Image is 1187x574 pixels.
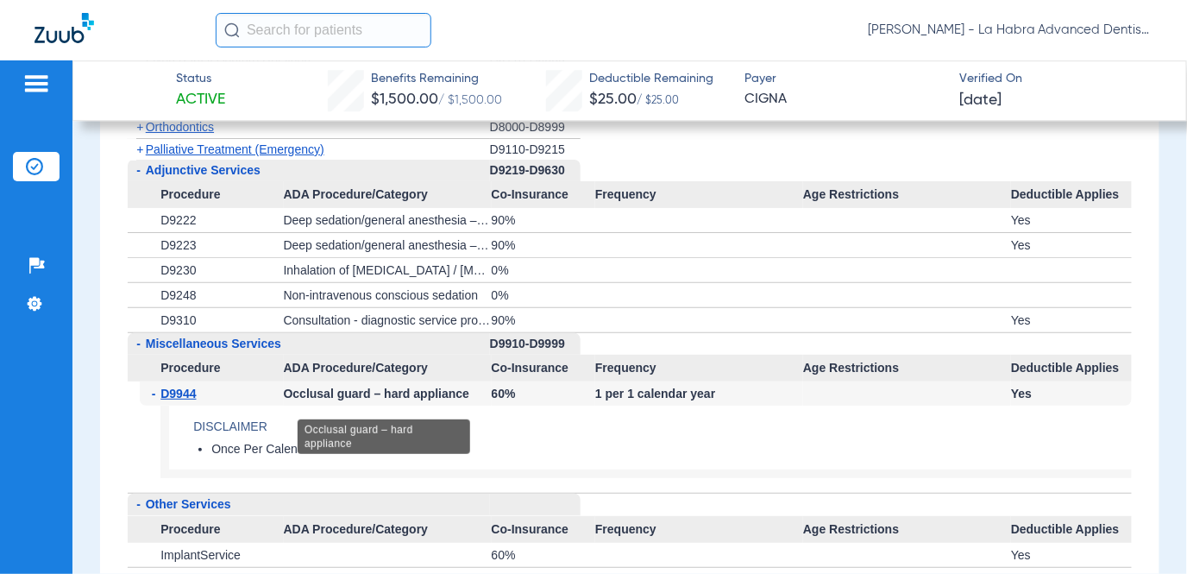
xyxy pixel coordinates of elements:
span: + [136,142,143,156]
span: Age Restrictions [803,181,1011,209]
iframe: Chat Widget [1101,491,1187,574]
span: Other Services [146,497,231,511]
span: Procedure [128,516,284,544]
div: D9910-D9999 [490,333,581,355]
span: Status [176,70,225,88]
span: D9310 [160,313,196,327]
span: / $25.00 [637,96,679,106]
span: CIGNA [744,89,944,110]
span: Miscellaneous Services [146,337,281,350]
span: ImplantService [160,548,241,562]
span: Co-Insurance [492,181,596,209]
img: Zuub Logo [35,13,94,43]
span: $25.00 [589,91,637,107]
span: D9248 [160,288,196,302]
div: 60% [492,382,596,406]
div: Inhalation of [MEDICAL_DATA] / [MEDICAL_DATA] [284,258,492,282]
span: - [152,382,161,406]
div: Occlusal guard – hard appliance [284,382,492,406]
span: D9944 [160,387,196,401]
span: Palliative Treatment (Emergency) [146,142,324,156]
div: 0% [492,258,596,282]
span: Deductible Remaining [589,70,713,88]
span: Frequency [595,516,803,544]
div: Yes [1011,208,1132,232]
span: Adjunctive Services [146,163,261,177]
li: Once Per Calendar Year [211,442,1132,457]
div: Consultation - diagnostic service provided by dentist or physician other than requesting dentist ... [284,308,492,332]
div: 0% [492,283,596,307]
span: ADA Procedure/Category [284,516,492,544]
span: - [136,497,141,511]
div: 90% [492,308,596,332]
div: 1 per 1 calendar year [595,382,803,406]
span: - [136,337,141,350]
div: Deep sedation/general anesthesia – each subsequent 15 minute increment [284,233,492,257]
span: Active [176,89,225,110]
span: ADA Procedure/Category [284,355,492,382]
span: Procedure [128,181,284,209]
div: 90% [492,233,596,257]
div: Deep sedation/general anesthesia – first 15 minutes [284,208,492,232]
div: Yes [1011,543,1132,567]
span: Deductible Applies [1011,516,1132,544]
span: Age Restrictions [803,516,1011,544]
span: Age Restrictions [803,355,1011,382]
img: hamburger-icon [22,73,50,94]
div: Yes [1011,382,1132,406]
span: D9230 [160,263,196,277]
span: / $1,500.00 [438,94,502,106]
span: Frequency [595,355,803,382]
div: Non-intravenous conscious sedation [284,283,492,307]
span: - [136,163,141,177]
span: Orthodontics [146,120,214,134]
span: Payer [744,70,944,88]
span: ADA Procedure/Category [284,181,492,209]
div: 60% [492,543,596,567]
span: Verified On [959,70,1159,88]
span: [PERSON_NAME] - La Habra Advanced Dentistry | Unison Dental Group [868,22,1152,39]
input: Search for patients [216,13,431,47]
span: D9223 [160,238,196,252]
span: Frequency [595,181,803,209]
span: D9222 [160,213,196,227]
img: Search Icon [224,22,240,38]
div: Occlusal guard – hard appliance [298,419,470,454]
span: Deductible Applies [1011,355,1132,382]
span: Deductible Applies [1011,181,1132,209]
span: Co-Insurance [492,355,596,382]
span: + [136,120,143,134]
span: $1,500.00 [371,91,438,107]
span: [DATE] [959,90,1002,111]
span: Procedure [128,355,284,382]
div: D9110-D9215 [490,139,581,161]
span: Benefits Remaining [371,70,502,88]
div: 90% [492,208,596,232]
span: Co-Insurance [492,516,596,544]
div: Yes [1011,308,1132,332]
div: Yes [1011,233,1132,257]
h4: Disclaimer [193,418,1132,436]
div: D8000-D8999 [490,117,581,139]
div: D9219-D9630 [490,160,581,181]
